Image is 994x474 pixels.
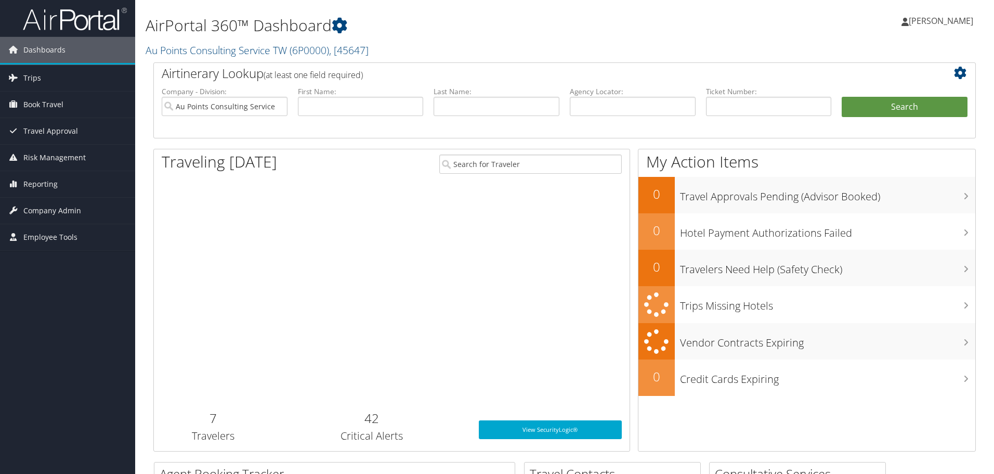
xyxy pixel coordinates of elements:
span: ( 6P0000 ) [290,43,329,57]
h2: 0 [638,185,675,203]
span: Reporting [23,171,58,197]
h2: Airtinerary Lookup [162,65,899,82]
h3: Critical Alerts [281,429,463,443]
label: Last Name: [434,86,559,97]
h3: Credit Cards Expiring [680,367,975,387]
h2: 7 [162,409,265,427]
h3: Travelers Need Help (Safety Check) [680,257,975,277]
h3: Vendor Contracts Expiring [680,330,975,350]
span: Company Admin [23,198,81,224]
span: , [ 45647 ] [329,43,369,57]
a: Vendor Contracts Expiring [638,323,975,360]
a: 0Travel Approvals Pending (Advisor Booked) [638,177,975,213]
img: airportal-logo.png [23,7,127,31]
h3: Trips Missing Hotels [680,293,975,313]
span: Employee Tools [23,224,77,250]
a: Au Points Consulting Service TW [146,43,369,57]
label: Agency Locator: [570,86,696,97]
h3: Travel Approvals Pending (Advisor Booked) [680,184,975,204]
h1: Traveling [DATE] [162,151,277,173]
h2: 0 [638,222,675,239]
span: Book Travel [23,92,63,118]
label: Company - Division: [162,86,287,97]
label: First Name: [298,86,424,97]
a: View SecurityLogic® [479,420,622,439]
a: 0Credit Cards Expiring [638,360,975,396]
h1: My Action Items [638,151,975,173]
h1: AirPortal 360™ Dashboard [146,15,704,36]
span: (at least one field required) [264,69,363,81]
button: Search [842,97,967,118]
span: Risk Management [23,145,86,171]
a: 0Hotel Payment Authorizations Failed [638,213,975,250]
h3: Hotel Payment Authorizations Failed [680,221,975,240]
span: [PERSON_NAME] [909,15,973,27]
a: [PERSON_NAME] [901,5,984,36]
span: Travel Approval [23,118,78,144]
span: Trips [23,65,41,91]
h3: Travelers [162,429,265,443]
a: Trips Missing Hotels [638,286,975,323]
h2: 0 [638,368,675,386]
a: 0Travelers Need Help (Safety Check) [638,250,975,286]
h2: 42 [281,409,463,427]
label: Ticket Number: [706,86,832,97]
input: Search for Traveler [439,155,622,174]
span: Dashboards [23,37,66,63]
h2: 0 [638,258,675,276]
